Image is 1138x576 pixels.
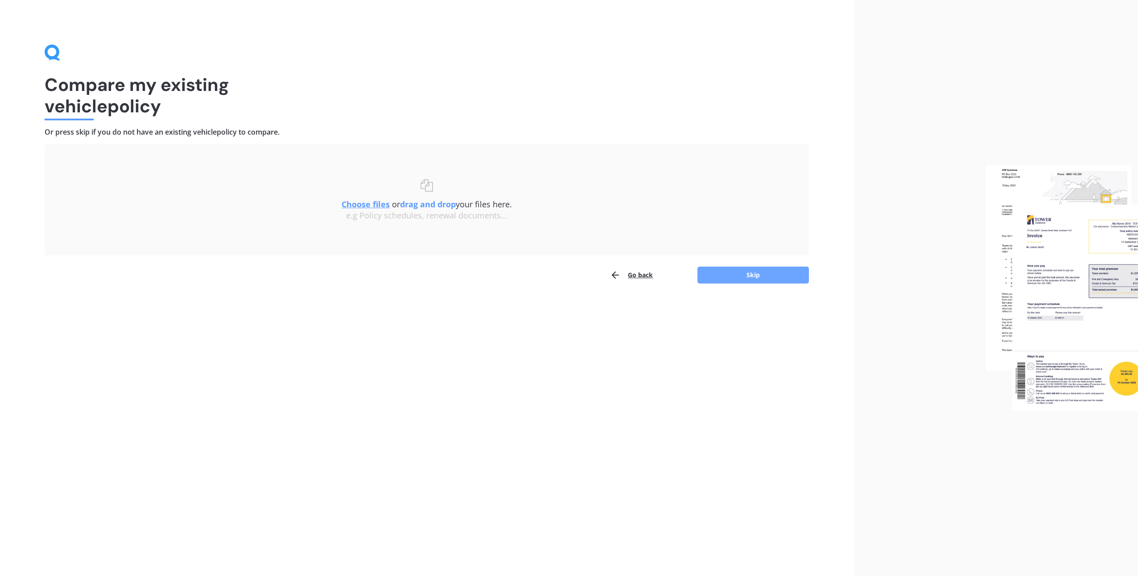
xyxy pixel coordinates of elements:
[400,199,456,210] b: drag and drop
[45,74,809,117] h1: Compare my existing vehicle policy
[697,267,809,284] button: Skip
[62,211,791,221] div: e.g Policy schedules, renewal documents...
[45,128,809,137] h4: Or press skip if you do not have an existing vehicle policy to compare.
[342,199,390,210] u: Choose files
[986,165,1138,411] img: files.webp
[342,199,512,210] span: or your files here.
[610,266,653,284] button: Go back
